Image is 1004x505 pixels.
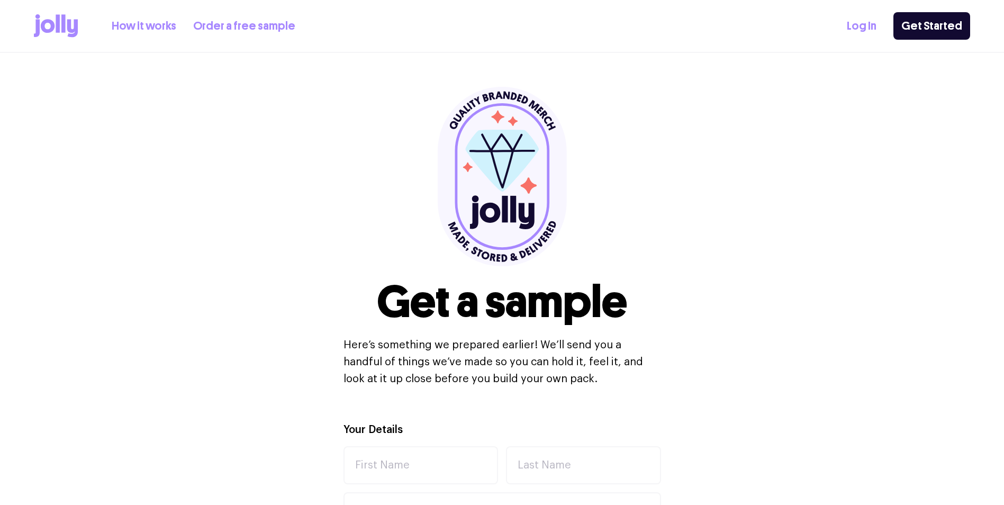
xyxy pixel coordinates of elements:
[377,279,627,324] h1: Get a sample
[112,17,176,35] a: How it works
[343,422,403,438] label: Your Details
[343,337,661,387] p: Here’s something we prepared earlier! We’ll send you a handful of things we’ve made so you can ho...
[847,17,876,35] a: Log In
[193,17,295,35] a: Order a free sample
[893,12,970,40] a: Get Started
